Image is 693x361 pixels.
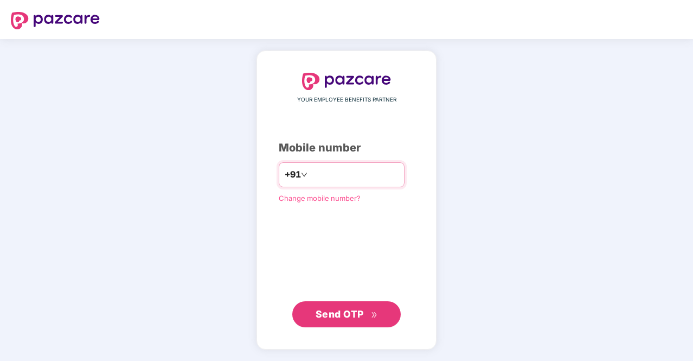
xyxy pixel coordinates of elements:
span: YOUR EMPLOYEE BENEFITS PARTNER [297,96,396,104]
span: double-right [371,312,378,319]
button: Send OTPdouble-right [292,301,401,327]
span: down [301,172,307,178]
span: Send OTP [316,308,364,320]
span: +91 [285,168,301,181]
img: logo [302,73,391,90]
a: Change mobile number? [279,194,361,202]
img: logo [11,12,100,29]
div: Mobile number [279,140,414,156]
